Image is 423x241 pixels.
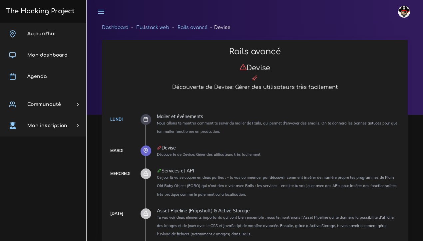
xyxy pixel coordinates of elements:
small: Tu vas voir deux éléments importants qui vont bien ensemble : nous te montrerons l'Asset Pipeline... [157,215,395,236]
div: Asset Pipeline (Propshaft) & Active Storage [157,208,401,213]
div: Services et API [157,168,401,173]
small: Ce jour là va se couper en deux parties : - tu vas commencer par découvrir comment insérer de man... [157,175,397,196]
h2: Rails avancé [109,47,401,57]
img: avatar [398,6,410,18]
small: Nous allons te montrer comment te servir du mailer de Rails, qui permet d'envoyer des emails. On ... [157,121,397,134]
a: Fullstack web [137,25,169,30]
span: Agenda [27,74,47,79]
span: Aujourd'hui [27,31,56,36]
a: Rails avancé [178,25,208,30]
h3: The Hacking Project [4,8,75,15]
h5: Découverte de Devise: Gérer des utilisateurs très facilement [109,84,401,91]
span: Communauté [27,102,61,107]
small: Découverte de Devise: Gérer des utilisateurs très facilement [157,152,260,157]
div: Mercredi [110,170,130,177]
div: Mardi [110,147,123,154]
div: [DATE] [110,210,123,217]
a: Dashboard [102,25,129,30]
span: Mon dashboard [27,53,68,58]
a: Lundi [110,117,123,122]
div: Mailer et événements [157,114,401,119]
h3: Devise [109,64,401,72]
div: Devise [157,145,401,150]
li: Devise [208,23,230,32]
span: Mon inscription [27,123,67,128]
